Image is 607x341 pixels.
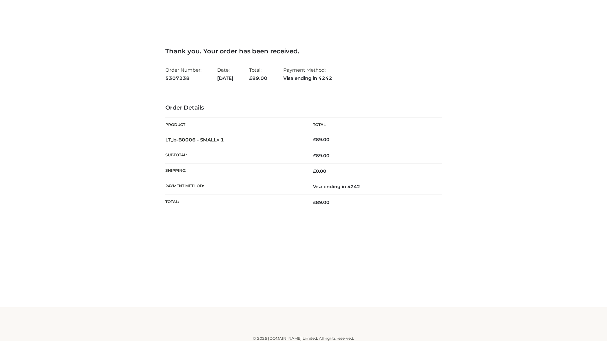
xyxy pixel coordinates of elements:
bdi: 0.00 [313,168,326,174]
li: Payment Method: [283,64,332,84]
th: Product [165,118,303,132]
h3: Thank you. Your order has been received. [165,47,442,55]
strong: [DATE] [217,74,233,82]
li: Date: [217,64,233,84]
span: 89.00 [249,75,267,81]
strong: 5307238 [165,74,201,82]
strong: LT_b-B0006 - SMALL [165,137,224,143]
span: £ [313,137,316,142]
strong: × 1 [217,137,224,143]
span: £ [313,200,316,205]
strong: Visa ending in 4242 [283,74,332,82]
th: Total: [165,194,303,210]
th: Shipping: [165,164,303,179]
h3: Order Details [165,105,442,111]
li: Order Number: [165,64,201,84]
span: 89.00 [313,200,329,205]
span: £ [249,75,252,81]
th: Payment method: [165,179,303,194]
span: £ [313,153,316,159]
th: Total [303,118,442,132]
td: Visa ending in 4242 [303,179,442,194]
li: Total: [249,64,267,84]
span: £ [313,168,316,174]
span: 89.00 [313,153,329,159]
bdi: 89.00 [313,137,329,142]
th: Subtotal: [165,148,303,163]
